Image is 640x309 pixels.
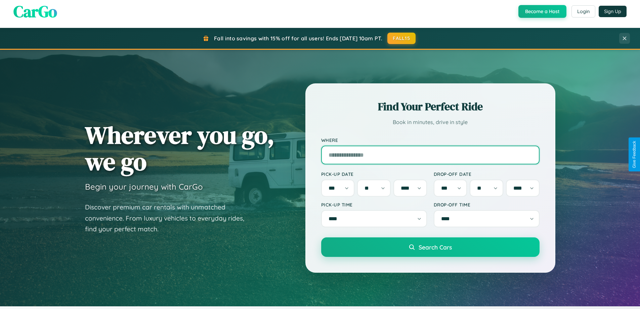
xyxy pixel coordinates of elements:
button: FALL15 [387,33,416,44]
label: Drop-off Date [434,171,540,177]
button: Become a Host [518,5,566,18]
p: Discover premium car rentals with unmatched convenience. From luxury vehicles to everyday rides, ... [85,202,253,235]
h3: Begin your journey with CarGo [85,182,203,192]
label: Pick-up Time [321,202,427,207]
label: Drop-off Time [434,202,540,207]
span: Search Cars [419,243,452,251]
label: Pick-up Date [321,171,427,177]
button: Search Cars [321,237,540,257]
button: Sign Up [599,6,627,17]
div: Give Feedback [632,141,637,168]
button: Login [571,5,595,17]
p: Book in minutes, drive in style [321,117,540,127]
h1: Wherever you go, we go [85,122,274,175]
label: Where [321,137,540,143]
span: Fall into savings with 15% off for all users! Ends [DATE] 10am PT. [214,35,382,42]
span: CarGo [13,0,57,23]
h2: Find Your Perfect Ride [321,99,540,114]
